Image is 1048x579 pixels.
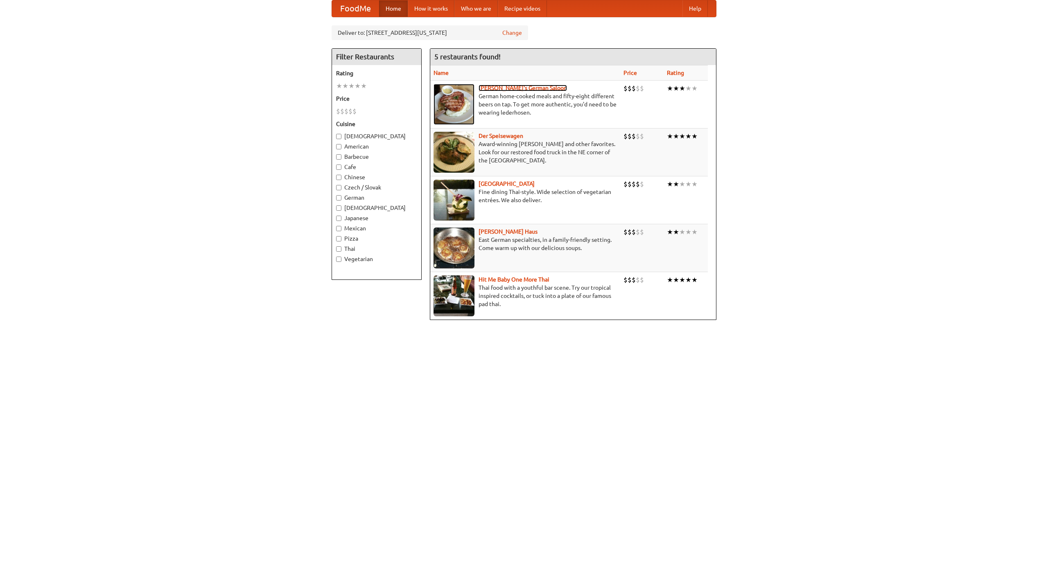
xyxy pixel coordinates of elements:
li: $ [623,84,628,93]
div: Deliver to: [STREET_ADDRESS][US_STATE] [332,25,528,40]
li: ★ [691,132,698,141]
li: $ [336,107,340,116]
label: Barbecue [336,153,417,161]
li: $ [636,180,640,189]
li: ★ [691,275,698,284]
li: ★ [685,84,691,93]
h4: Filter Restaurants [332,49,421,65]
p: German home-cooked meals and fifty-eight different beers on tap. To get more authentic, you'd nee... [434,92,617,117]
li: ★ [691,180,698,189]
li: ★ [667,275,673,284]
label: Thai [336,245,417,253]
label: Japanese [336,214,417,222]
input: Mexican [336,226,341,231]
li: ★ [691,228,698,237]
a: Price [623,70,637,76]
img: babythai.jpg [434,275,474,316]
li: ★ [673,180,679,189]
a: How it works [408,0,454,17]
img: kohlhaus.jpg [434,228,474,268]
input: American [336,144,341,149]
li: ★ [673,132,679,141]
li: ★ [679,228,685,237]
label: German [336,194,417,202]
li: ★ [342,81,348,90]
li: $ [352,107,357,116]
label: Vegetarian [336,255,417,263]
li: $ [640,275,644,284]
a: FoodMe [332,0,379,17]
label: [DEMOGRAPHIC_DATA] [336,132,417,140]
li: ★ [361,81,367,90]
li: $ [632,180,636,189]
label: [DEMOGRAPHIC_DATA] [336,204,417,212]
p: Thai food with a youthful bar scene. Try our tropical inspired cocktails, or tuck into a plate of... [434,284,617,308]
li: $ [628,275,632,284]
li: $ [640,84,644,93]
label: American [336,142,417,151]
li: $ [628,132,632,141]
li: ★ [673,84,679,93]
li: $ [344,107,348,116]
li: $ [632,275,636,284]
li: ★ [667,228,673,237]
li: $ [636,132,640,141]
p: East German specialties, in a family-friendly setting. Come warm up with our delicious soups. [434,236,617,252]
input: Japanese [336,216,341,221]
a: Recipe videos [498,0,547,17]
h5: Cuisine [336,120,417,128]
li: ★ [691,84,698,93]
li: ★ [685,132,691,141]
ng-pluralize: 5 restaurants found! [434,53,501,61]
input: [DEMOGRAPHIC_DATA] [336,205,341,211]
li: $ [623,132,628,141]
li: ★ [685,180,691,189]
input: Barbecue [336,154,341,160]
li: $ [623,228,628,237]
li: ★ [348,81,355,90]
li: ★ [667,180,673,189]
li: $ [632,132,636,141]
label: Cafe [336,163,417,171]
li: $ [640,228,644,237]
li: $ [623,180,628,189]
li: $ [628,180,632,189]
li: ★ [685,228,691,237]
a: Home [379,0,408,17]
li: ★ [667,132,673,141]
li: $ [628,84,632,93]
li: $ [348,107,352,116]
li: ★ [667,84,673,93]
li: $ [640,132,644,141]
input: Vegetarian [336,257,341,262]
li: ★ [673,228,679,237]
a: Change [502,29,522,37]
label: Pizza [336,234,417,243]
li: $ [632,228,636,237]
a: Der Speisewagen [479,133,523,139]
input: [DEMOGRAPHIC_DATA] [336,134,341,139]
label: Chinese [336,173,417,181]
a: [PERSON_NAME] Haus [479,228,538,235]
a: [PERSON_NAME]'s German Saloon [479,85,567,91]
p: Award-winning [PERSON_NAME] and other favorites. Look for our restored food truck in the NE corne... [434,140,617,164]
li: ★ [673,275,679,284]
li: $ [623,275,628,284]
a: Rating [667,70,684,76]
li: ★ [679,180,685,189]
img: speisewagen.jpg [434,132,474,173]
li: ★ [679,132,685,141]
a: Hit Me Baby One More Thai [479,276,549,283]
li: $ [340,107,344,116]
h5: Rating [336,69,417,77]
a: [GEOGRAPHIC_DATA] [479,180,535,187]
li: ★ [685,275,691,284]
li: ★ [679,275,685,284]
input: Cafe [336,164,341,170]
li: $ [632,84,636,93]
